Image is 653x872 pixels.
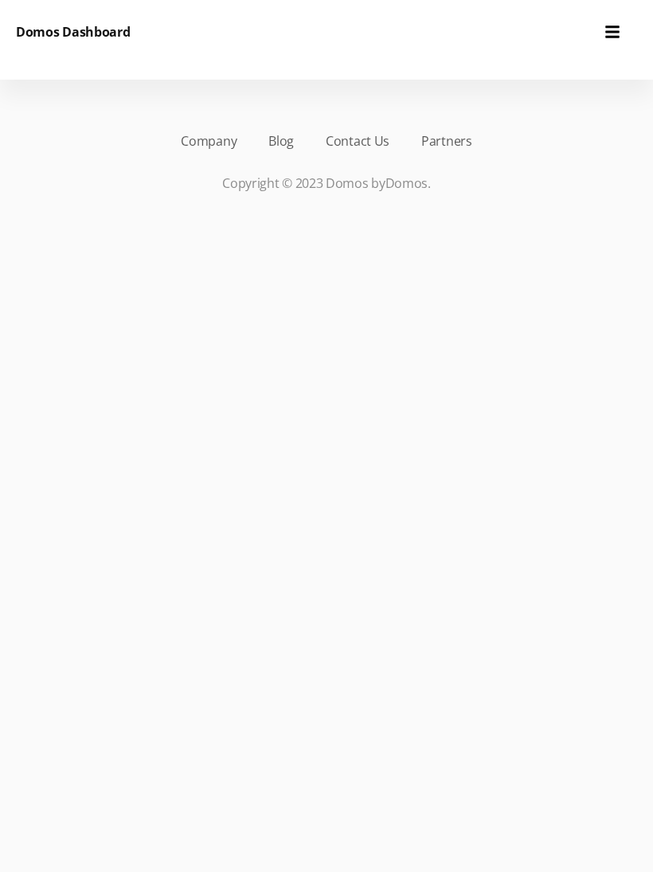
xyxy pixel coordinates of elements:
[326,131,389,151] a: Contact Us
[421,131,472,151] a: Partners
[268,131,294,151] a: Blog
[385,174,428,192] a: Domos
[181,131,237,151] a: Company
[40,174,613,193] p: Copyright © 2023 Domos by .
[16,22,131,41] h6: Domos Dashboard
